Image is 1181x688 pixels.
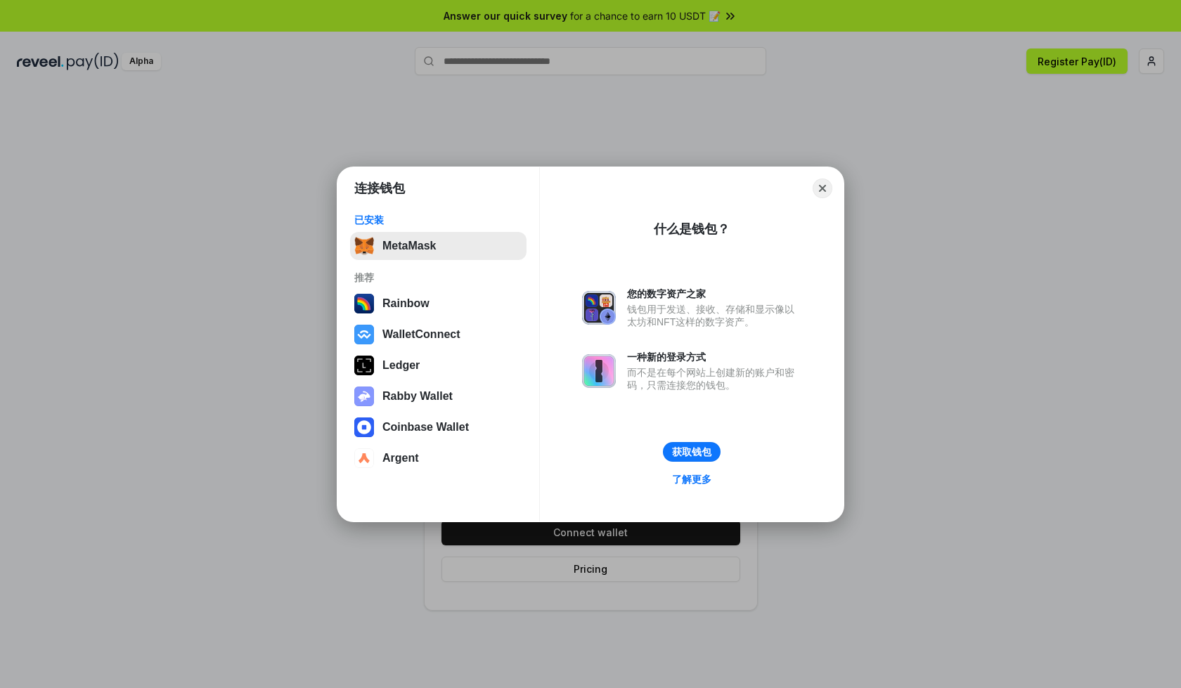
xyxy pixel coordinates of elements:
[582,291,616,325] img: svg+xml,%3Csvg%20xmlns%3D%22http%3A%2F%2Fwww.w3.org%2F2000%2Fsvg%22%20fill%3D%22none%22%20viewBox...
[350,351,527,379] button: Ledger
[382,452,419,465] div: Argent
[382,390,453,403] div: Rabby Wallet
[350,413,527,441] button: Coinbase Wallet
[627,287,801,300] div: 您的数字资产之家
[664,470,720,488] a: 了解更多
[654,221,730,238] div: 什么是钱包？
[350,320,527,349] button: WalletConnect
[350,382,527,410] button: Rabby Wallet
[382,328,460,341] div: WalletConnect
[627,351,801,363] div: 一种新的登录方式
[350,444,527,472] button: Argent
[354,448,374,468] img: svg+xml,%3Csvg%20width%3D%2228%22%20height%3D%2228%22%20viewBox%3D%220%200%2028%2028%22%20fill%3D...
[350,290,527,318] button: Rainbow
[813,179,832,198] button: Close
[663,442,721,462] button: 获取钱包
[382,421,469,434] div: Coinbase Wallet
[672,446,711,458] div: 获取钱包
[382,297,430,310] div: Rainbow
[627,303,801,328] div: 钱包用于发送、接收、存储和显示像以太坊和NFT这样的数字资产。
[354,294,374,313] img: svg+xml,%3Csvg%20width%3D%22120%22%20height%3D%22120%22%20viewBox%3D%220%200%20120%20120%22%20fil...
[354,356,374,375] img: svg+xml,%3Csvg%20xmlns%3D%22http%3A%2F%2Fwww.w3.org%2F2000%2Fsvg%22%20width%3D%2228%22%20height%3...
[382,359,420,372] div: Ledger
[354,236,374,256] img: svg+xml,%3Csvg%20fill%3D%22none%22%20height%3D%2233%22%20viewBox%3D%220%200%2035%2033%22%20width%...
[354,417,374,437] img: svg+xml,%3Csvg%20width%3D%2228%22%20height%3D%2228%22%20viewBox%3D%220%200%2028%2028%22%20fill%3D...
[354,214,522,226] div: 已安装
[354,325,374,344] img: svg+xml,%3Csvg%20width%3D%2228%22%20height%3D%2228%22%20viewBox%3D%220%200%2028%2028%22%20fill%3D...
[354,271,522,284] div: 推荐
[627,366,801,391] div: 而不是在每个网站上创建新的账户和密码，只需连接您的钱包。
[354,387,374,406] img: svg+xml,%3Csvg%20xmlns%3D%22http%3A%2F%2Fwww.w3.org%2F2000%2Fsvg%22%20fill%3D%22none%22%20viewBox...
[672,473,711,486] div: 了解更多
[350,232,527,260] button: MetaMask
[382,240,436,252] div: MetaMask
[354,180,405,197] h1: 连接钱包
[582,354,616,388] img: svg+xml,%3Csvg%20xmlns%3D%22http%3A%2F%2Fwww.w3.org%2F2000%2Fsvg%22%20fill%3D%22none%22%20viewBox...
